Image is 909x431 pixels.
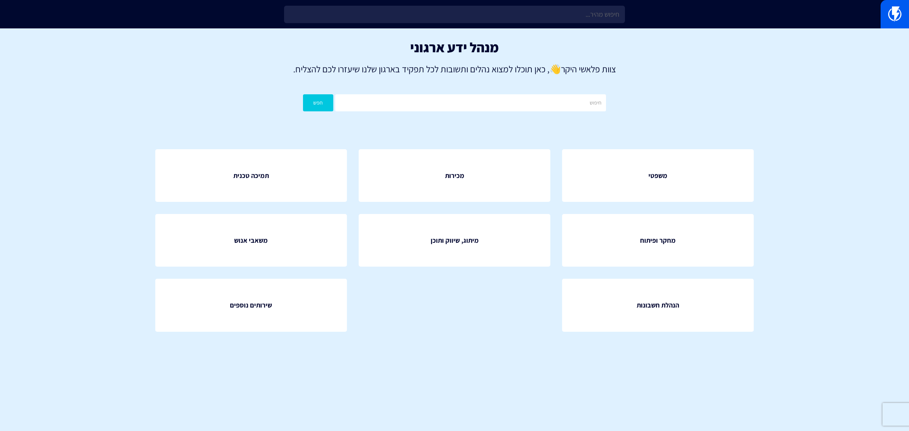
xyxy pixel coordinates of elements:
[234,236,268,245] span: משאבי אנוש
[637,300,679,310] span: הנהלת חשבונות
[335,94,606,111] input: חיפוש
[155,149,347,202] a: תמיכה טכנית
[155,214,347,267] a: משאבי אנוש
[230,300,272,310] span: שירותים נוספים
[11,40,898,55] h1: מנהל ידע ארגוני
[562,149,754,202] a: משפטי
[155,279,347,331] a: שירותים נוספים
[445,171,464,181] span: מכירות
[550,63,561,75] strong: 👋
[359,214,550,267] a: מיתוג, שיווק ותוכן
[303,94,333,111] button: חפש
[431,236,479,245] span: מיתוג, שיווק ותוכן
[284,6,625,23] input: חיפוש מהיר...
[233,171,269,181] span: תמיכה טכנית
[640,236,676,245] span: מחקר ופיתוח
[11,62,898,75] p: צוות פלאשי היקר , כאן תוכלו למצוא נהלים ותשובות לכל תפקיד בארגון שלנו שיעזרו לכם להצליח.
[359,149,550,202] a: מכירות
[562,279,754,331] a: הנהלת חשבונות
[562,214,754,267] a: מחקר ופיתוח
[648,171,667,181] span: משפטי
